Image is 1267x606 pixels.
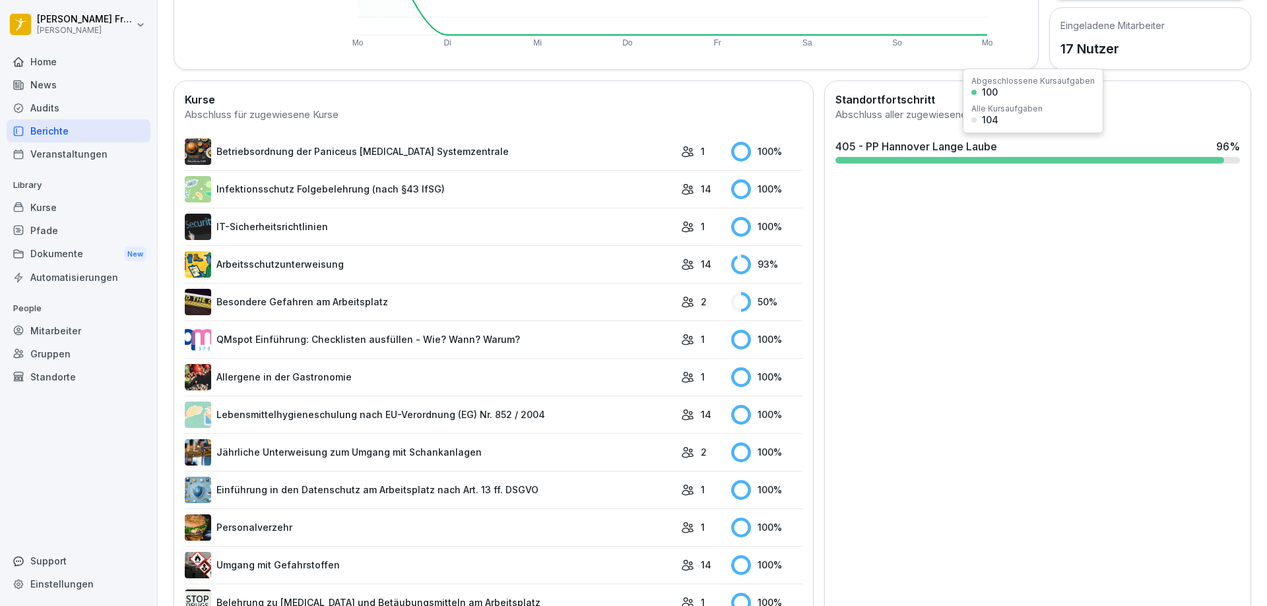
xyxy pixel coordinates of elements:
[971,105,1043,113] div: Alle Kursaufgaben
[185,326,211,353] img: rsy9vu330m0sw5op77geq2rv.png
[185,439,674,466] a: Jährliche Unterweisung zum Umgang mit Schankanlagen
[7,242,150,266] a: DokumenteNew
[1060,39,1165,59] p: 17 Nutzer
[835,92,1240,107] h2: Standortfortschritt
[7,219,150,242] a: Pfade
[731,292,802,312] div: 50 %
[185,552,674,578] a: Umgang mit Gefahrstoffen
[185,176,211,202] img: tgff07aey9ahi6f4hltuk21p.png
[731,518,802,537] div: 100 %
[185,402,211,428] img: gxsnf7ygjsfsmxd96jxi4ufn.png
[185,251,211,278] img: bgsrfyvhdm6180ponve2jajk.png
[731,405,802,425] div: 100 %
[1216,138,1240,154] div: 96 %
[185,402,674,428] a: Lebensmittelhygieneschulung nach EU-Verordnung (EG) Nr. 852 / 2004
[701,332,705,346] p: 1
[37,14,133,25] p: [PERSON_NAME] Frontini
[185,439,211,466] img: etou62n52bjq4b8bjpe35whp.png
[444,38,451,47] text: Di
[701,520,705,534] p: 1
[701,182,711,196] p: 14
[971,77,1095,85] div: Abgeschlossene Kursaufgaben
[7,50,150,73] a: Home
[701,445,707,459] p: 2
[701,483,705,497] p: 1
[731,330,802,349] div: 100 %
[7,175,150,196] p: Library
[37,26,133,35] p: [PERSON_NAME]
[701,408,711,421] p: 14
[701,370,705,384] p: 1
[7,96,150,119] a: Audits
[7,242,150,266] div: Dokumente
[7,196,150,219] a: Kurse
[7,119,150,142] a: Berichte
[731,367,802,387] div: 100 %
[352,38,364,47] text: Mo
[185,289,211,315] img: zq4t51x0wy87l3xh8s87q7rq.png
[7,142,150,166] a: Veranstaltungen
[1060,18,1165,32] h5: Eingeladene Mitarbeiter
[731,179,802,199] div: 100 %
[982,38,993,47] text: Mo
[185,477,674,503] a: Einführung in den Datenschutz am Arbeitsplatz nach Art. 13 ff. DSGVO
[830,133,1245,169] a: 405 - PP Hannover Lange Laube96%
[731,480,802,500] div: 100 %
[7,572,150,595] a: Einstellungen
[7,365,150,388] a: Standorte
[731,142,802,162] div: 100 %
[185,477,211,503] img: x7xa5977llyo53hf30kzdyol.png
[7,319,150,342] a: Mitarbeiter
[185,364,211,390] img: gsgognukgwbtoe3cnlsjjbmw.png
[892,38,902,47] text: So
[185,514,674,541] a: Personalverzehr
[185,552,211,578] img: ro33qf0i8ndaw7nkfv0stvse.png
[185,107,802,123] div: Abschluss für zugewiesene Kurse
[701,144,705,158] p: 1
[701,295,707,309] p: 2
[713,38,721,47] text: Fr
[185,289,674,315] a: Besondere Gefahren am Arbeitsplatz
[835,138,997,154] div: 405 - PP Hannover Lange Laube
[7,342,150,365] a: Gruppen
[185,364,674,390] a: Allergene in der Gastronomie
[185,326,674,353] a: QMspot Einführung: Checklisten ausfüllen - Wie? Wann? Warum?
[185,92,802,107] h2: Kurse
[185,251,674,278] a: Arbeitsschutzunterweisung
[185,138,674,165] a: Betriebsordnung der Paniceus [MEDICAL_DATA] Systemzentrale
[731,255,802,274] div: 93 %
[7,73,150,96] a: News
[185,214,674,240] a: IT-Sicherheitsrichtlinien
[731,217,802,237] div: 100 %
[533,38,542,47] text: Mi
[124,247,146,262] div: New
[7,266,150,289] a: Automatisierungen
[622,38,633,47] text: Do
[185,214,211,240] img: msj3dytn6rmugecro9tfk5p0.png
[185,138,211,165] img: erelp9ks1mghlbfzfpgfvnw0.png
[7,298,150,319] p: People
[802,38,812,47] text: Sa
[835,107,1240,123] div: Abschluss aller zugewiesenen Kurse pro Standort
[982,115,998,125] div: 104
[731,442,802,462] div: 100 %
[185,514,211,541] img: zd24spwykzjjw3u1wcd2ptki.png
[701,220,705,233] p: 1
[701,257,711,271] p: 14
[7,549,150,572] div: Support
[701,558,711,572] p: 14
[731,555,802,575] div: 100 %
[982,88,998,97] div: 100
